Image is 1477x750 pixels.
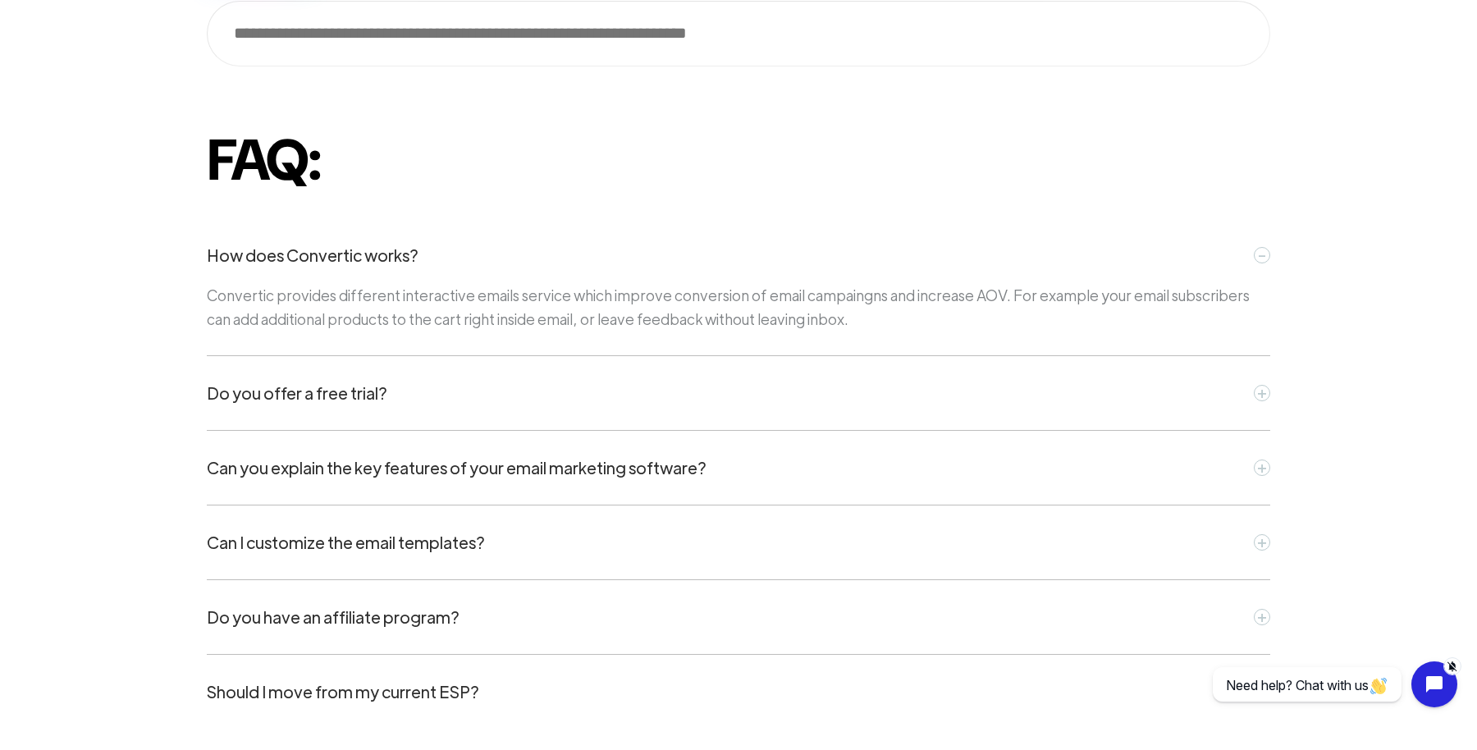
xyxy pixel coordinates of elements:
div: Do you have an affiliate program? [207,605,460,629]
div: How does Convertic works? [207,243,418,268]
div: Can I customize the email templates? [207,530,485,555]
h1: FAQ: [207,126,319,195]
div: Do you offer a free trial? [207,381,387,405]
div: Can you explain the key features of your email marketing software? [207,455,706,480]
div: + [1256,682,1268,702]
div: - [1257,244,1267,267]
div: + [1256,607,1268,627]
div: + [1256,458,1268,478]
div: + [1256,383,1268,403]
div: + [1256,533,1268,552]
div: Convertic provides different interactive emails service which improve conversion of email campain... [207,284,1270,332]
div: Should I move from my current ESP? [207,679,479,704]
